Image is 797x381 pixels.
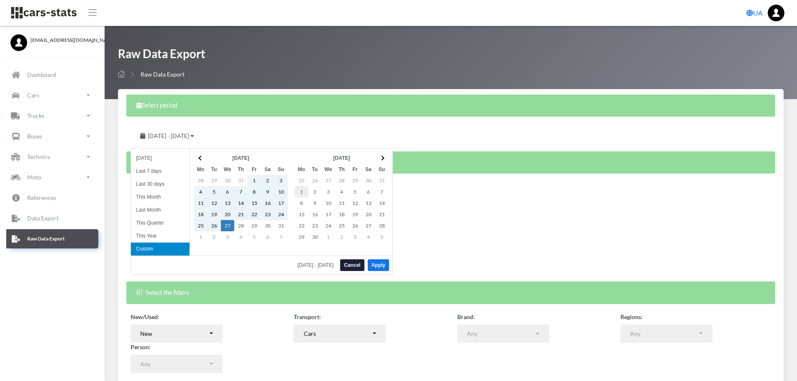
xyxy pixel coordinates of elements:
th: Tu [308,164,322,175]
label: Person: [131,343,151,351]
span: [EMAIL_ADDRESS][DOMAIN_NAME] [31,36,94,44]
label: Transport: [294,312,321,321]
th: We [322,164,335,175]
td: 3 [349,231,362,243]
td: 6 [221,186,234,197]
td: 31 [234,175,248,186]
th: We [221,164,234,175]
th: Mo [295,164,308,175]
td: 11 [194,197,208,209]
p: Raw Data Export [27,234,65,243]
p: Dashboard [27,69,56,80]
th: Sa [261,164,274,175]
td: 14 [375,197,389,209]
li: Custom [131,243,190,256]
td: 26 [208,220,221,231]
td: 15 [248,197,261,209]
span: [DATE] - [DATE] [148,132,189,139]
th: Th [234,164,248,175]
img: navbar brand [10,6,77,19]
td: 31 [274,220,288,231]
div: Select period [126,95,775,117]
td: 27 [221,220,234,231]
th: Th [335,164,349,175]
a: Buses [6,127,98,146]
td: 3 [221,231,234,243]
div: Select the filters [126,281,775,304]
td: 29 [295,231,308,243]
td: 6 [362,186,375,197]
td: 25 [335,220,349,231]
button: Any [620,325,712,343]
td: 16 [261,197,274,209]
img: ... [768,5,784,21]
a: Moto [6,168,98,187]
th: Su [375,164,389,175]
td: 30 [261,220,274,231]
td: 17 [274,197,288,209]
td: 5 [349,186,362,197]
th: Su [274,164,288,175]
td: 8 [248,186,261,197]
td: 2 [308,186,322,197]
th: Tu [208,164,221,175]
label: Brand: [457,312,475,321]
td: 23 [261,209,274,220]
button: Apply [368,259,389,271]
td: 30 [221,175,234,186]
li: [DATE] [131,152,190,165]
td: 27 [362,220,375,231]
div: Any [140,360,208,368]
td: 20 [362,209,375,220]
td: 18 [194,209,208,220]
td: 25 [295,175,308,186]
div: Select the columns you want to see in the table [126,151,775,174]
th: Sa [362,164,375,175]
h1: Raw Data Export [118,46,205,66]
td: 15 [295,209,308,220]
td: 4 [194,186,208,197]
p: Technics [27,151,50,162]
label: New/Used: [131,312,159,321]
li: This Year [131,230,190,243]
td: 3 [322,186,335,197]
th: Mo [194,164,208,175]
td: 24 [274,209,288,220]
a: [EMAIL_ADDRESS][DOMAIN_NAME] [10,34,94,44]
td: 14 [234,197,248,209]
button: Cancel [340,259,364,271]
td: 1 [295,186,308,197]
td: 18 [335,209,349,220]
td: 1 [194,231,208,243]
p: Data Export [27,213,59,223]
th: Fr [248,164,261,175]
td: 29 [208,175,221,186]
a: UA [743,5,766,21]
p: Trucks [27,110,44,121]
td: 19 [208,209,221,220]
a: Cars [6,86,98,105]
button: Cars [294,325,386,343]
div: Any [467,329,535,338]
td: 5 [248,231,261,243]
td: 8 [295,197,308,209]
th: Fr [349,164,362,175]
td: 29 [248,220,261,231]
p: References [27,192,56,203]
td: 9 [308,197,322,209]
p: Cars [27,90,39,100]
div: Any [630,329,698,338]
div: New [140,329,208,338]
li: This Quarter [131,217,190,230]
td: 10 [274,186,288,197]
td: 30 [362,175,375,186]
td: 12 [208,197,221,209]
td: 2 [261,175,274,186]
td: 21 [234,209,248,220]
p: Moto [27,172,41,182]
li: Last 7 days [131,165,190,178]
li: Last Month [131,204,190,217]
li: This Month [131,191,190,204]
td: 5 [208,186,221,197]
